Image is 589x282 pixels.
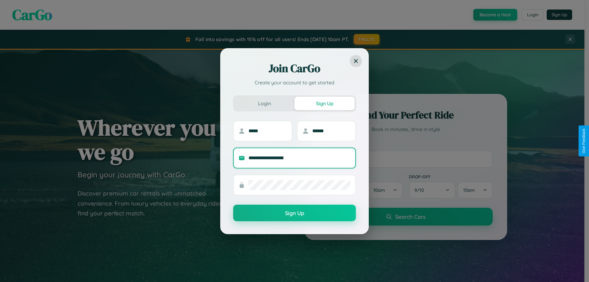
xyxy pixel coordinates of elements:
button: Sign Up [233,205,356,221]
button: Login [234,97,294,110]
h2: Join CarGo [233,61,356,76]
p: Create your account to get started [233,79,356,86]
div: Give Feedback [582,129,586,153]
button: Sign Up [294,97,355,110]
